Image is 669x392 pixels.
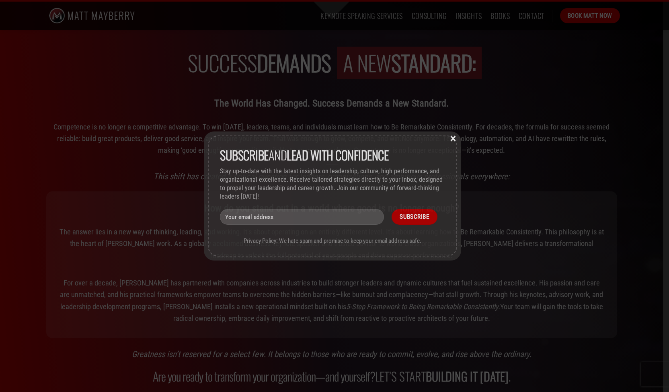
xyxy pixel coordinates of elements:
p: Privacy Policy: We hate spam and promise to keep your email address safe. [220,237,445,244]
span: and [220,146,388,164]
p: Stay up-to-date with the latest insights on leadership, culture, high performance, and organizati... [220,167,445,201]
strong: Subscribe [220,146,269,164]
input: Subscribe [392,209,437,225]
input: Your email address [220,209,384,225]
button: Close [447,134,459,142]
strong: lead with Confidence [287,146,388,164]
